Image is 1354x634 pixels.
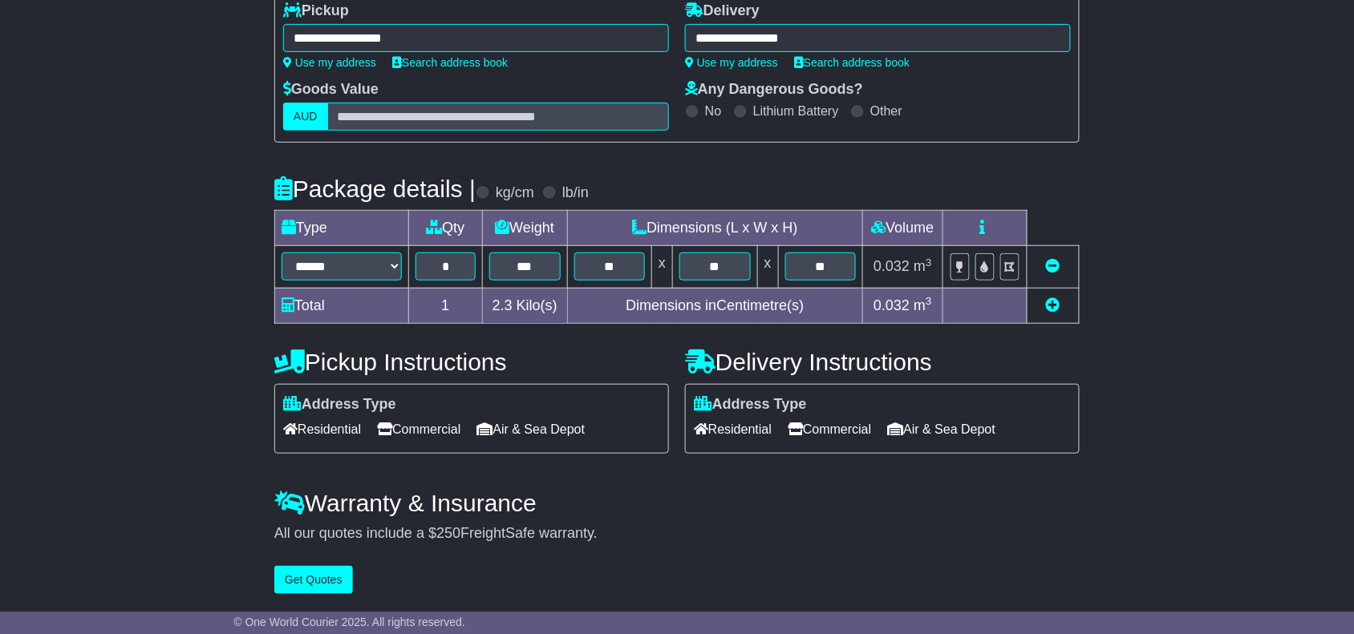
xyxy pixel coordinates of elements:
a: Use my address [283,56,376,69]
a: Search address book [392,56,508,69]
td: x [652,246,673,288]
span: Air & Sea Depot [888,417,996,442]
span: m [914,297,932,313]
span: 0.032 [874,258,910,274]
a: Search address book [794,56,910,69]
label: lb/in [562,184,589,202]
label: AUD [283,103,328,131]
h4: Delivery Instructions [685,349,1080,375]
td: Volume [862,211,943,246]
a: Add new item [1046,297,1060,313]
label: Goods Value [283,81,379,99]
span: Air & Sea Depot [477,417,586,442]
sup: 3 [926,295,932,307]
label: kg/cm [496,184,534,202]
td: Type [275,211,409,246]
span: Residential [694,417,772,442]
sup: 3 [926,256,932,269]
h4: Package details | [274,176,476,202]
td: Dimensions in Centimetre(s) [567,288,862,323]
label: Delivery [685,2,760,20]
a: Remove this item [1046,258,1060,274]
span: 250 [436,525,460,541]
label: No [705,103,721,119]
label: Other [870,103,902,119]
td: Total [275,288,409,323]
h4: Pickup Instructions [274,349,669,375]
td: 1 [409,288,483,323]
span: Commercial [788,417,871,442]
span: 2.3 [493,297,513,313]
span: Commercial [377,417,460,442]
td: Weight [482,211,567,246]
label: Pickup [283,2,349,20]
h4: Warranty & Insurance [274,490,1080,516]
label: Address Type [283,396,396,414]
td: x [757,246,778,288]
button: Get Quotes [274,566,353,594]
span: m [914,258,932,274]
td: Qty [409,211,483,246]
label: Address Type [694,396,807,414]
span: Residential [283,417,361,442]
span: 0.032 [874,297,910,313]
div: All our quotes include a $ FreightSafe warranty. [274,525,1080,543]
span: © One World Courier 2025. All rights reserved. [233,616,465,628]
label: Any Dangerous Goods? [685,81,863,99]
td: Kilo(s) [482,288,567,323]
a: Use my address [685,56,778,69]
td: Dimensions (L x W x H) [567,211,862,246]
label: Lithium Battery [753,103,839,119]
